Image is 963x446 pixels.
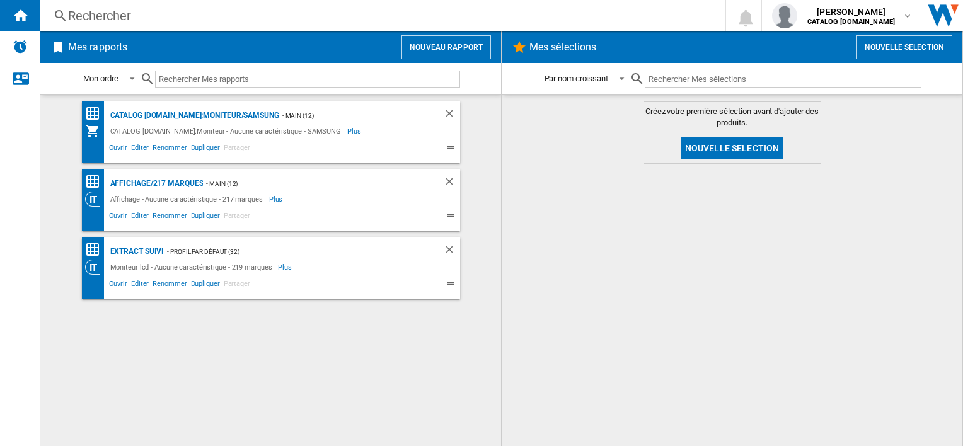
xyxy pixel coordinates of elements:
div: - Main (12) [279,108,418,123]
div: Mon ordre [83,74,118,83]
input: Rechercher Mes sélections [645,71,921,88]
img: profile.jpg [772,3,797,28]
span: Editer [129,142,151,157]
div: - Main (12) [203,176,418,192]
div: Matrice des prix [85,174,107,190]
span: Renommer [151,142,188,157]
img: alerts-logo.svg [13,39,28,54]
div: Par nom croissant [545,74,608,83]
h2: Mes sélections [527,35,599,59]
span: Créez votre première sélection avant d'ajouter des produits. [644,106,821,129]
span: Editer [129,210,151,225]
span: Renommer [151,278,188,293]
div: CATALOG [DOMAIN_NAME]:Moniteur/SAMSUNG [107,108,279,123]
div: Mon assortiment [85,123,107,139]
h2: Mes rapports [66,35,130,59]
div: Vision Catégorie [85,192,107,207]
span: [PERSON_NAME] [807,6,895,18]
span: Dupliquer [189,278,222,293]
span: Renommer [151,210,188,225]
span: Plus [269,192,285,207]
div: CATALOG [DOMAIN_NAME]:Moniteur - Aucune caractéristique - SAMSUNG [107,123,348,139]
div: Matrice des prix [85,242,107,258]
span: Partager [222,142,252,157]
button: Nouvelle selection [856,35,952,59]
span: Ouvrir [107,142,129,157]
div: Affichage - Aucune caractéristique - 217 marques [107,192,269,207]
span: Editer [129,278,151,293]
b: CATALOG [DOMAIN_NAME] [807,18,895,26]
span: Plus [278,260,294,275]
div: extract suivi [107,244,164,260]
span: Dupliquer [189,142,222,157]
button: Nouvelle selection [681,137,783,159]
input: Rechercher Mes rapports [155,71,460,88]
div: Supprimer [444,176,460,192]
div: Affichage/217 marques [107,176,204,192]
span: Partager [222,278,252,293]
span: Dupliquer [189,210,222,225]
span: Ouvrir [107,278,129,293]
button: Nouveau rapport [401,35,491,59]
div: Moniteur lcd - Aucune caractéristique - 219 marques [107,260,279,275]
span: Partager [222,210,252,225]
div: Supprimer [444,108,460,123]
div: Matrice des prix [85,106,107,122]
div: - Profil par défaut (32) [164,244,418,260]
div: Rechercher [68,7,692,25]
div: Supprimer [444,244,460,260]
span: Plus [347,123,363,139]
div: Vision Catégorie [85,260,107,275]
span: Ouvrir [107,210,129,225]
